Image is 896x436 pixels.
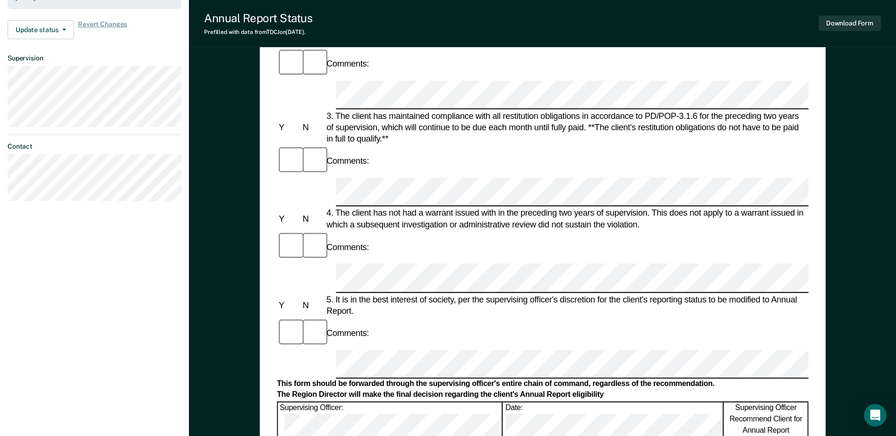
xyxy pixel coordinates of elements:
div: Comments: [324,58,371,69]
div: N [300,122,324,133]
div: 3. The client has maintained compliance with all restitution obligations in accordance to PD/POP-... [324,110,809,144]
div: Comments: [324,327,371,339]
button: Update status [8,20,74,39]
div: 5. It is in the best interest of society, per the supervising officer's discretion for the client... [324,293,809,316]
div: This form should be forwarded through the supervising officer's entire chain of command, regardle... [277,379,808,389]
div: Open Intercom Messenger [864,404,887,427]
dt: Contact [8,143,181,151]
div: The Region Director will make the final decision regarding the client's Annual Report eligibility [277,390,808,400]
button: Download Form [819,16,881,31]
div: 4. The client has not had a warrant issued with in the preceding two years of supervision. This d... [324,208,809,230]
div: N [300,213,324,225]
div: Prefilled with data from TDCJ on [DATE] . [204,29,312,35]
span: Revert Changes [78,20,127,39]
div: Y [277,299,300,310]
div: Y [277,213,300,225]
div: Annual Report Status [204,11,312,25]
div: N [300,299,324,310]
div: Comments: [324,242,371,253]
div: Y [277,122,300,133]
dt: Supervision [8,54,181,62]
div: Comments: [324,155,371,167]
